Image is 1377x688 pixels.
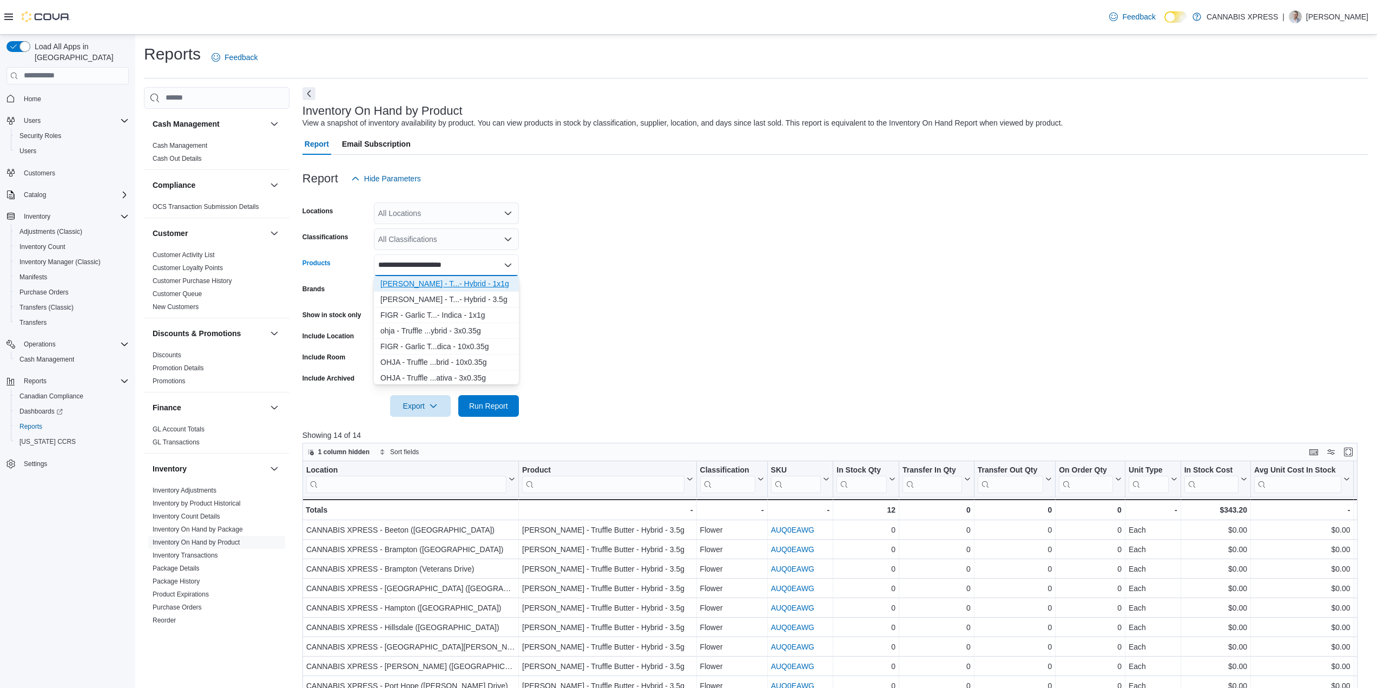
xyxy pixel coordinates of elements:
a: Settings [19,457,51,470]
span: Reports [19,375,129,388]
button: SKU [770,465,829,493]
span: Security Roles [19,132,61,140]
div: In Stock Qty [836,465,887,493]
div: 0 [978,523,1052,536]
div: Classification [700,465,755,475]
a: Inventory by Product Historical [153,500,241,507]
div: In Stock Qty [836,465,887,475]
div: 0 [902,523,971,536]
div: On Order Qty [1059,465,1113,493]
a: Feedback [1105,6,1159,28]
span: Manifests [15,271,129,284]
button: Home [2,91,133,107]
button: Inventory [19,210,55,223]
button: Users [11,143,133,159]
button: ohja - Truffle Breath Pre-Roll - Hybrid - 3x0.35g [374,323,519,339]
span: Adjustments (Classic) [15,225,129,238]
div: In Stock Cost [1184,465,1238,493]
span: Promotion Details [153,364,204,372]
div: - [1254,503,1350,516]
button: Canadian Compliance [11,389,133,404]
a: Customer Queue [153,290,202,298]
button: Inventory [2,209,133,224]
button: Operations [19,338,60,351]
h3: Inventory On Hand by Product [302,104,463,117]
div: [PERSON_NAME] - Truffle Butter - Hybrid - 3.5g [522,562,693,575]
a: Customers [19,167,60,180]
div: Totals [306,503,515,516]
div: 0 [836,562,895,575]
a: Dashboards [11,404,133,419]
div: 0 [1059,523,1122,536]
span: Users [15,145,129,158]
button: Reports [11,419,133,434]
button: Sort fields [375,445,423,458]
a: Security Roles [15,129,65,142]
span: Reports [15,420,129,433]
div: 0 [1059,562,1122,575]
div: $343.20 [1184,503,1247,516]
a: Inventory On Hand by Package [153,526,243,533]
button: Reports [2,374,133,389]
button: In Stock Qty [836,465,895,493]
button: Keyboard shortcuts [1307,445,1320,458]
label: Include Location [302,332,354,340]
a: Inventory Transactions [153,552,218,559]
div: 12 [836,503,895,516]
div: Avg Unit Cost In Stock [1254,465,1341,493]
h3: Cash Management [153,119,220,129]
div: Each [1129,562,1177,575]
div: Flower [700,543,763,556]
div: 0 [1059,543,1122,556]
span: Purchase Orders [15,286,129,299]
div: 0 [902,562,971,575]
span: Promotions [153,377,186,385]
a: Inventory Count Details [153,513,220,520]
button: Inventory [268,462,281,475]
span: Transfers [15,316,129,329]
h3: Inventory [153,463,187,474]
span: Home [24,95,41,103]
a: Reports [15,420,47,433]
div: Location [306,465,506,475]
div: Discounts & Promotions [144,349,289,392]
span: Canadian Compliance [19,392,83,401]
button: Catalog [2,187,133,202]
div: Finance [144,423,289,453]
button: Security Roles [11,128,133,143]
a: Feedback [207,47,262,68]
span: Operations [19,338,129,351]
a: Customer Activity List [153,251,215,259]
h3: Compliance [153,180,195,191]
a: OCS Transaction Submission Details [153,203,259,211]
a: Cash Management [153,142,207,149]
h3: Customer [153,228,188,239]
div: CANNABIS XPRESS - [GEOGRAPHIC_DATA] ([GEOGRAPHIC_DATA]) [306,582,515,595]
label: Include Room [302,353,345,362]
a: AUQ0EAWG [770,643,814,651]
span: Customers [19,166,129,180]
div: SKU URL [770,465,821,493]
button: Transfers [11,315,133,330]
input: Dark Mode [1164,11,1187,23]
div: Inventory [144,484,289,644]
button: In Stock Cost [1184,465,1247,493]
a: Product Expirations [153,591,209,598]
div: 0 [978,503,1052,516]
button: Inventory Count [11,239,133,254]
div: 0 [902,543,971,556]
span: Operations [24,340,56,349]
a: Manifests [15,271,51,284]
div: Classification [700,465,755,493]
a: AUQ0EAWG [770,623,814,632]
a: New Customers [153,303,199,311]
button: Customers [2,165,133,181]
span: Inventory [24,212,50,221]
button: Hide Parameters [347,168,425,189]
div: OHJA - Truffle ...ativa - 3x0.35g [380,372,512,383]
button: Cash Management [153,119,266,129]
div: ohja - Truffle ...ybrid - 3x0.35g [380,325,512,336]
div: Customer [144,248,289,318]
button: OHJA - Truffle Breath Pre-Roll - Hybrid - 10x0.35g [374,355,519,370]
